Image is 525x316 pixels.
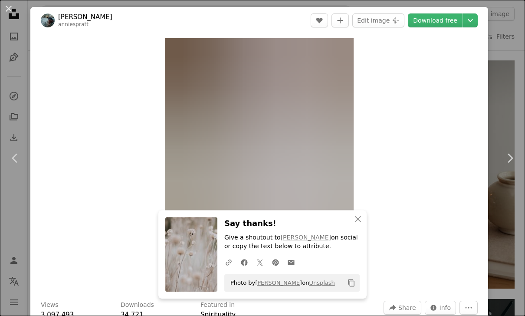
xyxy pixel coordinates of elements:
a: Share on Pinterest [268,253,283,271]
button: More Actions [459,301,478,315]
button: Add to Collection [331,13,349,27]
a: [PERSON_NAME] [255,279,302,286]
a: Download free [408,13,463,27]
button: Share this image [384,301,421,315]
a: Share on Twitter [252,253,268,271]
a: Share on Facebook [236,253,252,271]
button: Like [311,13,328,27]
span: Photo by on [226,276,335,290]
span: Info [440,301,451,314]
button: Edit image [352,13,404,27]
span: Share [398,301,416,314]
a: anniespratt [58,21,89,27]
a: [PERSON_NAME] [58,13,112,21]
h3: Say thanks! [224,217,360,230]
a: Next [495,116,525,200]
button: Choose download size [463,13,478,27]
a: Share over email [283,253,299,271]
a: Unsplash [309,279,335,286]
h3: Downloads [121,301,154,309]
h3: Views [41,301,59,309]
img: closeup photo of dandelion [165,38,354,290]
a: [PERSON_NAME] [281,234,331,241]
img: Go to Annie Spratt's profile [41,13,55,27]
button: Copy to clipboard [344,276,359,290]
p: Give a shoutout to on social or copy the text below to attribute. [224,233,360,251]
h3: Featured in [200,301,235,309]
button: Stats about this image [425,301,456,315]
button: Zoom in on this image [165,38,354,290]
